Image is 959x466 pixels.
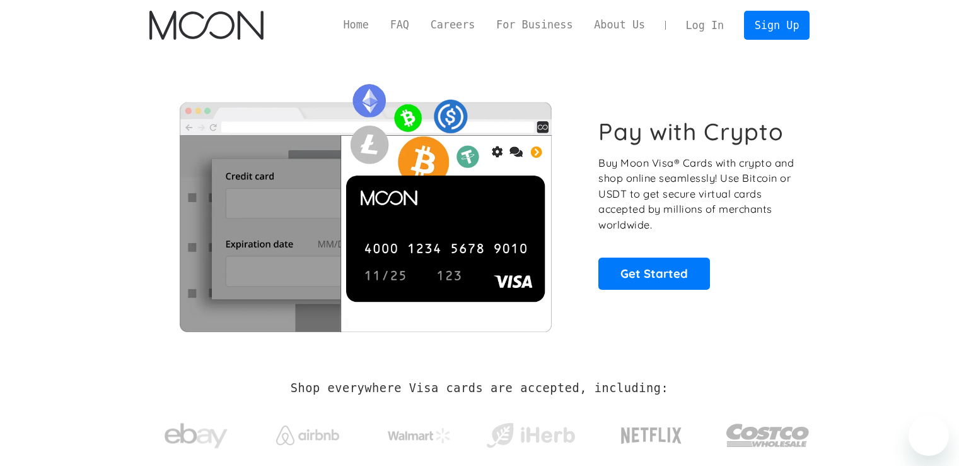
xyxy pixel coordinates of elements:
a: Airbnb [260,413,354,451]
h1: Pay with Crypto [598,117,784,146]
a: Get Started [598,258,710,289]
a: Home [333,17,380,33]
h2: Shop everywhere Visa cards are accepted, including: [291,381,668,395]
img: Airbnb [276,426,339,445]
a: Walmart [372,415,466,450]
a: iHerb [484,407,578,458]
img: ebay [165,416,228,456]
a: FAQ [380,17,420,33]
a: ebay [149,403,243,462]
a: Log In [675,11,735,39]
a: Sign Up [744,11,810,39]
a: Careers [420,17,485,33]
iframe: Button to launch messaging window [909,415,949,456]
a: For Business [485,17,583,33]
p: Buy Moon Visa® Cards with crypto and shop online seamlessly! Use Bitcoin or USDT to get secure vi... [598,155,796,233]
img: Moon Cards let you spend your crypto anywhere Visa is accepted. [149,75,581,332]
img: Walmart [388,428,451,443]
a: Netflix [595,407,708,458]
a: Costco [726,399,810,465]
a: home [149,11,264,40]
img: Moon Logo [149,11,264,40]
img: iHerb [484,419,578,452]
img: Costco [726,412,810,459]
img: Netflix [620,420,683,451]
a: About Us [583,17,656,33]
